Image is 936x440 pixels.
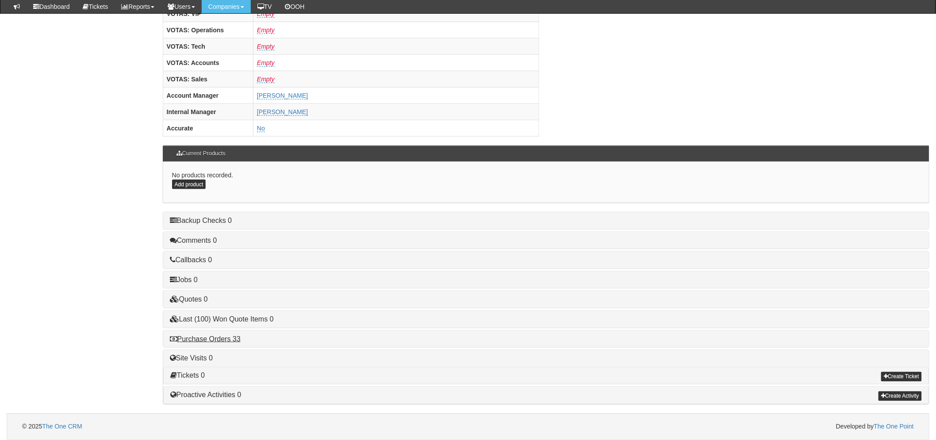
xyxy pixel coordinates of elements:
a: Proactive Activities 0 [170,391,242,399]
th: Account Manager [163,88,253,104]
a: Comments 0 [170,237,217,244]
a: Empty [257,10,275,18]
a: [PERSON_NAME] [257,108,308,116]
a: No [257,125,265,132]
th: Internal Manager [163,104,253,120]
a: Create Ticket [881,372,922,382]
a: Purchase Orders 33 [170,335,241,343]
a: The One CRM [42,423,82,430]
a: Backup Checks 0 [170,217,232,224]
th: VOTAS: Tech [163,38,253,55]
div: No products recorded. [163,162,929,203]
a: Empty [257,27,275,34]
span: © 2025 [22,423,82,430]
th: VOTAS: VIP [163,6,253,22]
h3: Current Products [172,146,230,161]
a: Jobs 0 [170,276,198,283]
a: Quotes 0 [170,295,208,303]
th: Accurate [163,120,253,137]
th: VOTAS: Sales [163,71,253,88]
a: Tickets 0 [170,372,205,379]
a: [PERSON_NAME] [257,92,308,99]
a: Callbacks 0 [170,256,212,264]
a: Add product [172,180,206,189]
a: Site Visits 0 [170,355,213,362]
th: VOTAS: Operations [163,22,253,38]
span: Developed by [836,422,914,431]
th: VOTAS: Accounts [163,55,253,71]
a: Empty [257,43,275,50]
a: Empty [257,59,275,67]
a: Empty [257,76,275,83]
a: The One Point [874,423,914,430]
a: Create Activity [878,391,922,401]
a: Last (100) Won Quote Items 0 [170,315,274,323]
